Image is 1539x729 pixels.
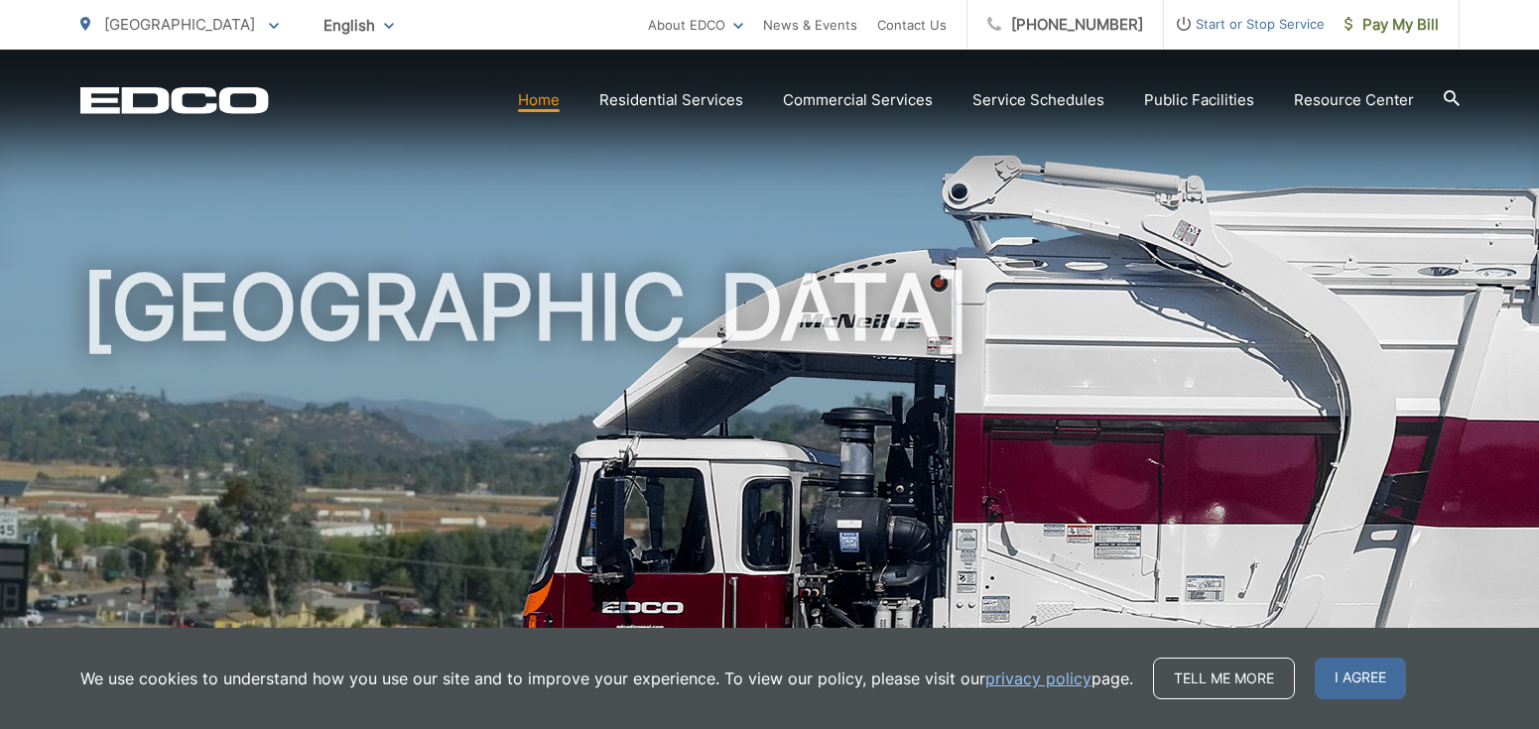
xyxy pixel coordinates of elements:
a: Home [518,88,560,112]
a: Tell me more [1153,658,1295,699]
a: Public Facilities [1144,88,1254,112]
p: We use cookies to understand how you use our site and to improve your experience. To view our pol... [80,667,1133,690]
a: Contact Us [877,13,947,37]
a: EDCD logo. Return to the homepage. [80,86,269,114]
span: I agree [1315,658,1406,699]
a: Commercial Services [783,88,933,112]
a: privacy policy [985,667,1091,690]
a: News & Events [763,13,857,37]
span: Pay My Bill [1345,13,1439,37]
a: Service Schedules [972,88,1104,112]
span: [GEOGRAPHIC_DATA] [104,15,255,34]
a: Resource Center [1294,88,1414,112]
a: Residential Services [599,88,743,112]
span: English [309,8,409,43]
a: About EDCO [648,13,743,37]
